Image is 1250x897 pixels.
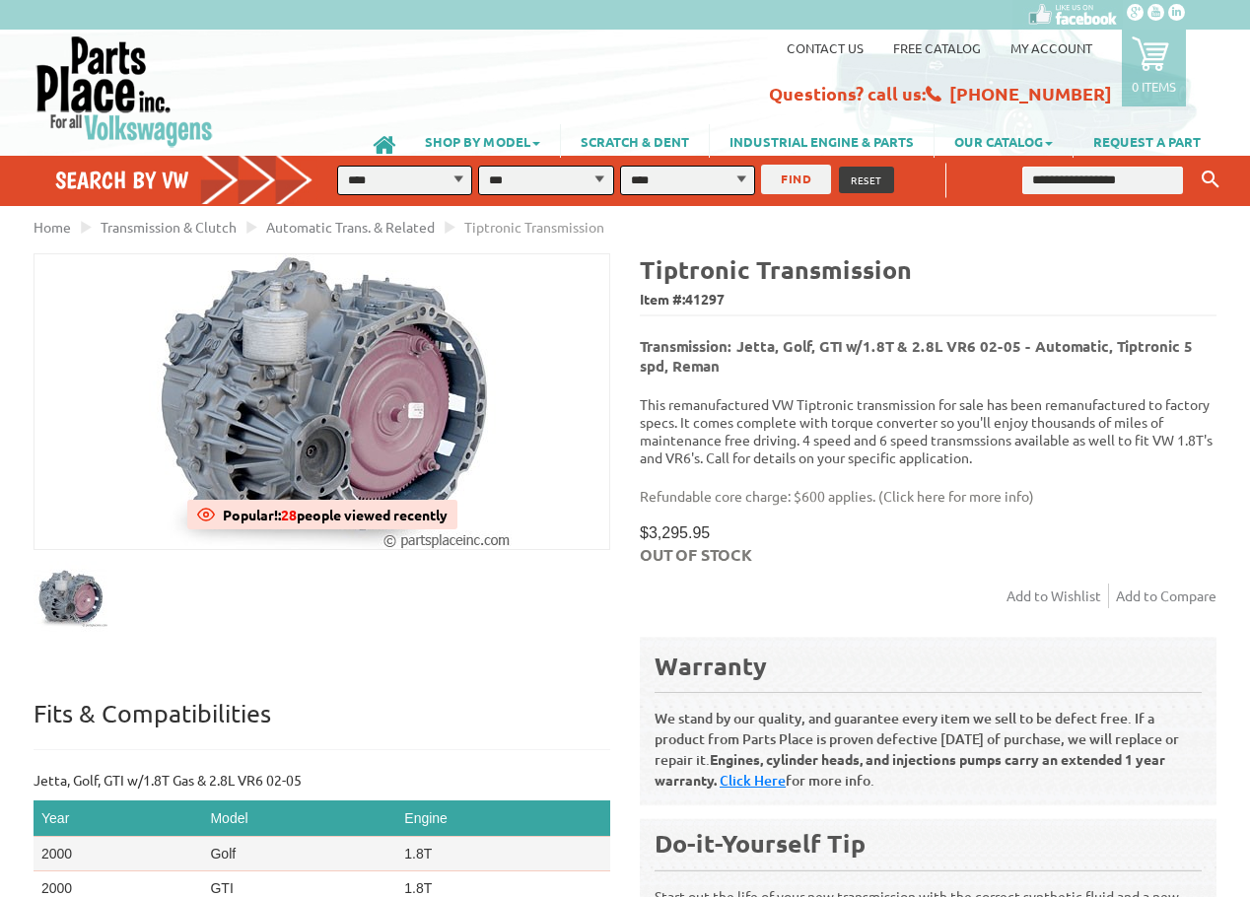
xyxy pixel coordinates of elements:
[640,523,710,542] span: $3,295.95
[1074,124,1220,158] a: REQUEST A PART
[655,827,866,859] b: Do-it-Yourself Tip
[101,218,237,236] a: Transmission & Clutch
[710,124,934,158] a: INDUSTRIAL ENGINE & PARTS
[761,165,831,194] button: FIND
[1122,30,1186,106] a: 0 items
[223,500,448,529] div: Popular!: people viewed recently
[685,290,725,308] span: 41297
[133,254,512,549] img: Tiptronic Transmission
[1010,39,1092,56] a: My Account
[202,800,396,837] th: Model
[640,286,1216,314] span: Item #:
[655,692,1202,791] p: We stand by our quality, and guarantee every item we sell to be defect free. If a product from Pa...
[35,34,215,148] img: Parts Place Inc!
[34,561,107,635] img: Tiptronic Transmission
[34,837,202,871] td: 2000
[561,124,709,158] a: SCRATCH & DENT
[893,39,981,56] a: Free Catalog
[266,218,435,236] a: Automatic Trans. & Related
[1007,584,1109,608] a: Add to Wishlist
[1116,584,1216,608] a: Add to Compare
[640,336,1193,376] b: Transmission: Jetta, Golf, GTI w/1.8T & 2.8L VR6 02-05 - Automatic, Tiptronic 5 spd, Reman
[640,253,912,285] b: Tiptronic Transmission
[464,218,604,236] span: Tiptronic Transmission
[34,770,610,791] p: Jetta, Golf, GTI w/1.8T Gas & 2.8L VR6 02-05
[655,750,1165,789] b: Engines, cylinder heads, and injections pumps carry an extended 1 year warranty.
[787,39,864,56] a: Contact us
[197,506,215,523] img: View
[640,486,1202,507] p: Refundable core charge: $600 applies. ( )
[1196,164,1225,196] button: Keyword Search
[640,544,752,565] span: Out of stock
[34,218,71,236] a: Home
[281,506,297,523] span: 28
[396,837,610,871] td: 1.8T
[839,167,894,193] button: RESET
[396,800,610,837] th: Engine
[883,487,1029,505] a: Click here for more info
[640,395,1216,466] p: This remanufactured VW Tiptronic transmission for sale has been remanufactured to factory specs. ...
[55,166,326,194] h4: Search by VW
[405,124,560,158] a: SHOP BY MODEL
[720,771,786,790] a: Click Here
[851,172,882,187] span: RESET
[655,650,1202,682] div: Warranty
[34,800,202,837] th: Year
[935,124,1073,158] a: OUR CATALOG
[34,698,610,750] p: Fits & Compatibilities
[202,837,396,871] td: Golf
[1132,78,1176,95] p: 0 items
